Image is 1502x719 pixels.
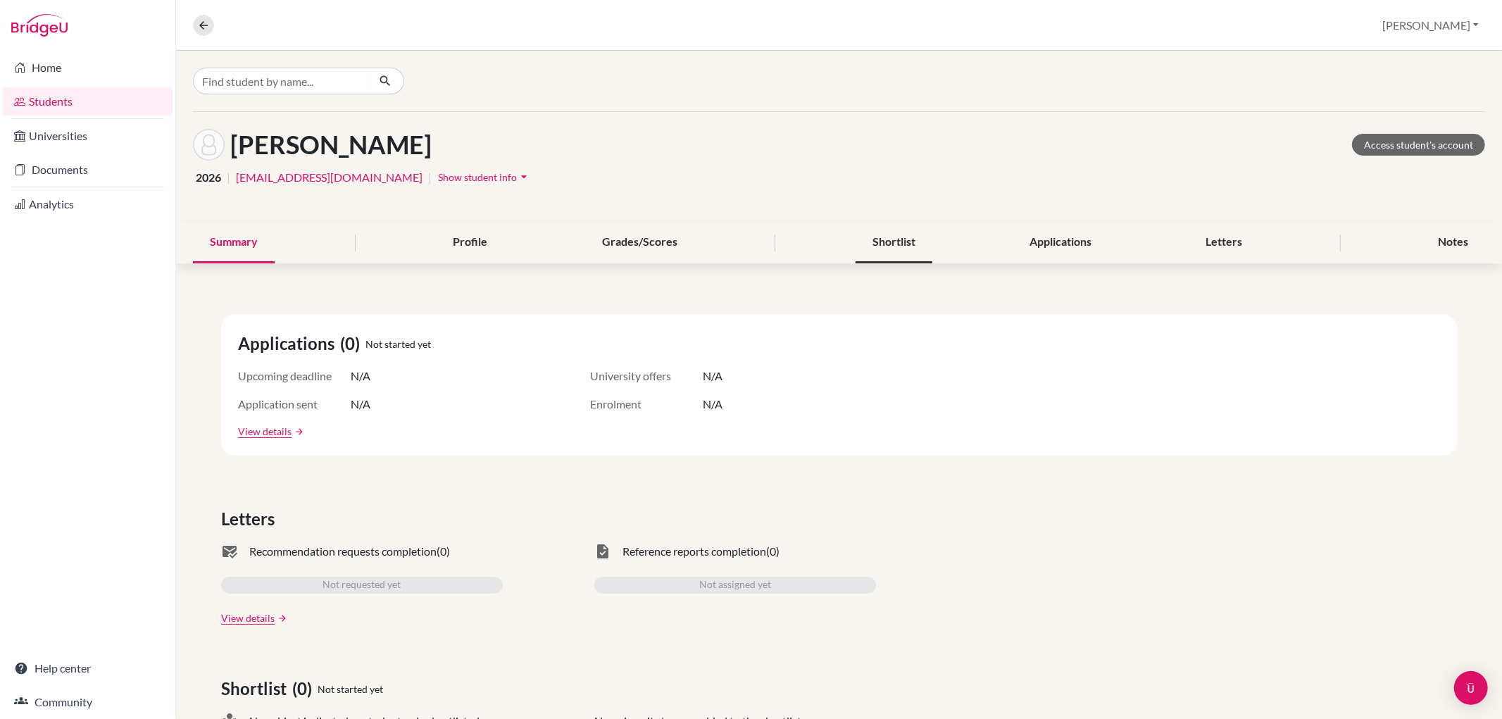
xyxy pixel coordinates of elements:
[438,171,517,183] span: Show student info
[585,222,694,263] div: Grades/Scores
[1189,222,1260,263] div: Letters
[193,222,275,263] div: Summary
[1352,134,1485,156] a: Access student's account
[196,169,221,186] span: 2026
[249,543,437,560] span: Recommendation requests completion
[703,396,722,413] span: N/A
[11,14,68,37] img: Bridge-U
[1376,12,1485,39] button: [PERSON_NAME]
[1421,222,1485,263] div: Notes
[221,543,238,560] span: mark_email_read
[351,396,370,413] span: N/A
[856,222,932,263] div: Shortlist
[292,427,304,437] a: arrow_forward
[703,368,722,384] span: N/A
[1013,222,1108,263] div: Applications
[221,611,275,625] a: View details
[594,543,611,560] span: task
[323,577,401,594] span: Not requested yet
[3,122,173,150] a: Universities
[236,169,423,186] a: [EMAIL_ADDRESS][DOMAIN_NAME]
[221,506,280,532] span: Letters
[193,129,225,161] img: Hyungeon Chung's avatar
[3,654,173,682] a: Help center
[340,331,365,356] span: (0)
[365,337,431,351] span: Not started yet
[238,424,292,439] a: View details
[3,688,173,716] a: Community
[238,396,351,413] span: Application sent
[436,222,504,263] div: Profile
[766,543,780,560] span: (0)
[428,169,432,186] span: |
[238,368,351,384] span: Upcoming deadline
[437,543,450,560] span: (0)
[3,87,173,115] a: Students
[230,130,432,160] h1: [PERSON_NAME]
[437,166,532,188] button: Show student infoarrow_drop_down
[292,676,318,701] span: (0)
[3,190,173,218] a: Analytics
[3,156,173,184] a: Documents
[193,68,368,94] input: Find student by name...
[590,396,703,413] span: Enrolment
[699,577,771,594] span: Not assigned yet
[590,368,703,384] span: University offers
[1454,671,1488,705] div: Open Intercom Messenger
[275,613,287,623] a: arrow_forward
[227,169,230,186] span: |
[351,368,370,384] span: N/A
[221,676,292,701] span: Shortlist
[517,170,531,184] i: arrow_drop_down
[318,682,383,696] span: Not started yet
[3,54,173,82] a: Home
[622,543,766,560] span: Reference reports completion
[238,331,340,356] span: Applications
